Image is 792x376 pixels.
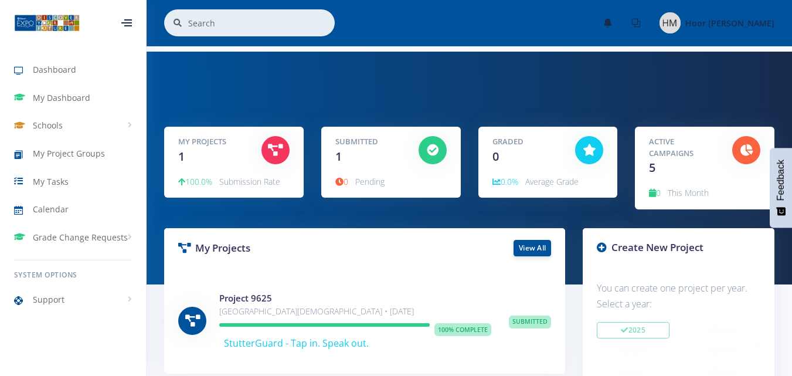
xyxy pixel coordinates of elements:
[219,176,280,187] span: Submission Rate
[660,12,681,33] img: Image placeholder
[219,292,272,304] a: Project 9625
[685,18,774,29] span: Hoor [PERSON_NAME]
[649,187,661,198] span: 0
[33,119,63,131] span: Schools
[178,176,212,187] span: 100.0%
[434,323,491,336] span: 100% Complete
[178,148,185,164] span: 1
[597,240,760,255] h3: Create New Project
[14,13,80,32] img: ...
[770,148,792,228] button: Feedback - Show survey
[33,147,105,160] span: My Project Groups
[335,148,342,164] span: 1
[668,187,709,198] span: This Month
[492,136,558,148] h5: Graded
[492,176,518,187] span: 0.0%
[687,322,760,338] button: 2024
[33,231,128,243] span: Grade Change Requests
[509,316,551,328] span: Submitted
[597,280,760,312] p: You can create one project per year. Select a year:
[597,322,669,338] button: 2025
[335,136,401,148] h5: Submitted
[33,175,69,188] span: My Tasks
[33,203,69,215] span: Calendar
[178,240,356,256] h3: My Projects
[335,176,348,187] span: 0
[33,92,90,104] span: My Dashboard
[687,343,760,360] button: 2022
[33,293,64,306] span: Support
[776,160,786,201] span: Feedback
[649,136,715,159] h5: Active Campaigns
[14,270,132,280] h6: System Options
[178,136,244,148] h5: My Projects
[492,148,499,164] span: 0
[649,160,655,175] span: 5
[355,176,385,187] span: Pending
[650,10,774,36] a: Image placeholder Hoor [PERSON_NAME]
[525,176,579,187] span: Average Grade
[219,304,491,319] p: [GEOGRAPHIC_DATA][DEMOGRAPHIC_DATA] • [DATE]
[597,343,669,360] button: 2023
[514,240,551,256] a: View All
[224,337,369,350] span: StutterGuard - Tap in. Speak out.
[188,9,335,36] input: Search
[33,63,76,76] span: Dashboard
